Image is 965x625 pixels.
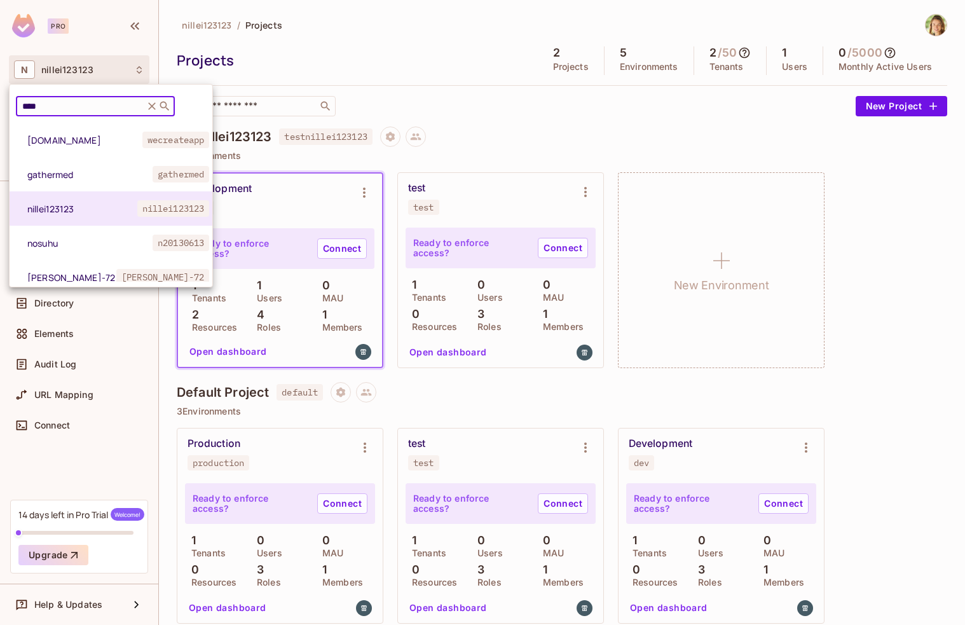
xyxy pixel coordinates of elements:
span: wecreateapp [142,132,210,148]
span: n20130613 [153,235,209,251]
span: [PERSON_NAME]-72 [116,269,209,285]
span: gathermed [27,168,153,181]
span: nosuhu [27,237,153,249]
span: [DOMAIN_NAME] [27,134,142,146]
span: nillei123123 [27,203,137,215]
span: [PERSON_NAME]-72 [27,271,116,284]
span: gathermed [153,166,209,182]
span: nillei123123 [137,200,210,217]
